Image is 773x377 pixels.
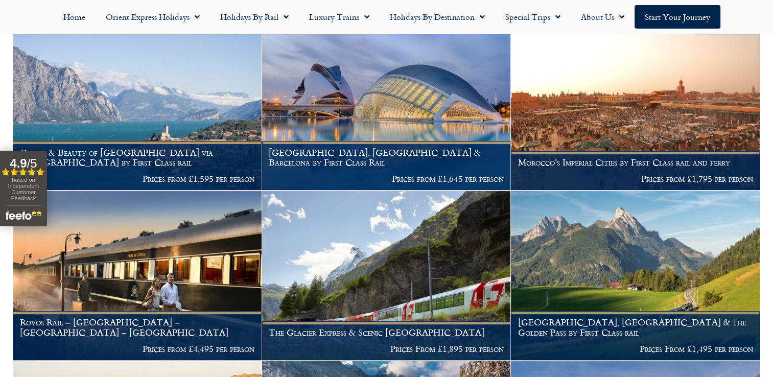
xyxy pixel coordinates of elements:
h1: The Glacier Express & Scenic [GEOGRAPHIC_DATA] [269,327,504,338]
a: Start your Journey [635,5,720,29]
p: Prices from £1,645 per person [269,174,504,184]
p: Prices from £1,595 per person [20,174,255,184]
p: Prices From £1,895 per person [269,344,504,354]
a: Special Trips [495,5,571,29]
h1: [GEOGRAPHIC_DATA], [GEOGRAPHIC_DATA] & the Golden Pass by First Class rail [518,317,753,337]
a: Holidays by Destination [380,5,495,29]
a: Orient Express Holidays [96,5,210,29]
img: Pride Of Africa Train Holiday [13,191,262,360]
nav: Menu [5,5,768,29]
a: Morocco’s Imperial Cities by First Class rail and ferry Prices from £1,795 per person [511,21,760,191]
p: Prices from £1,795 per person [518,174,753,184]
p: Prices From £1,495 per person [518,344,753,354]
a: Charm & Beauty of [GEOGRAPHIC_DATA] via [GEOGRAPHIC_DATA] by First Class rail Prices from £1,595 ... [13,21,262,191]
a: [GEOGRAPHIC_DATA], [GEOGRAPHIC_DATA] & the Golden Pass by First Class rail Prices From £1,495 per... [511,191,760,361]
a: Home [53,5,96,29]
h1: Charm & Beauty of [GEOGRAPHIC_DATA] via [GEOGRAPHIC_DATA] by First Class rail [20,148,255,168]
a: [GEOGRAPHIC_DATA], [GEOGRAPHIC_DATA] & Barcelona by First Class Rail Prices from £1,645 per person [262,21,511,191]
a: Luxury Trains [299,5,380,29]
a: About Us [571,5,635,29]
h1: [GEOGRAPHIC_DATA], [GEOGRAPHIC_DATA] & Barcelona by First Class Rail [269,148,504,168]
a: Rovos Rail – [GEOGRAPHIC_DATA] – [GEOGRAPHIC_DATA] – [GEOGRAPHIC_DATA] Prices from £4,495 per person [13,191,262,361]
p: Prices from £4,495 per person [20,344,255,354]
h1: Rovos Rail – [GEOGRAPHIC_DATA] – [GEOGRAPHIC_DATA] – [GEOGRAPHIC_DATA] [20,317,255,337]
a: The Glacier Express & Scenic [GEOGRAPHIC_DATA] Prices From £1,895 per person [262,191,511,361]
h1: Morocco’s Imperial Cities by First Class rail and ferry [518,157,753,168]
a: Holidays by Rail [210,5,299,29]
